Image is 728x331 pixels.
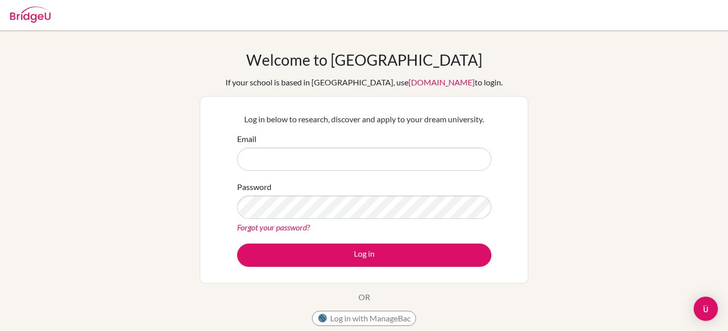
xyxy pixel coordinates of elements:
div: If your school is based in [GEOGRAPHIC_DATA], use to login. [225,76,503,88]
a: Forgot your password? [237,222,310,232]
div: Open Intercom Messenger [694,297,718,321]
h1: Welcome to [GEOGRAPHIC_DATA] [246,51,482,69]
img: Bridge-U [10,7,51,23]
label: Email [237,133,256,145]
a: [DOMAIN_NAME] [408,77,475,87]
label: Password [237,181,271,193]
button: Log in with ManageBac [312,311,416,326]
p: OR [358,291,370,303]
p: Log in below to research, discover and apply to your dream university. [237,113,491,125]
button: Log in [237,244,491,267]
